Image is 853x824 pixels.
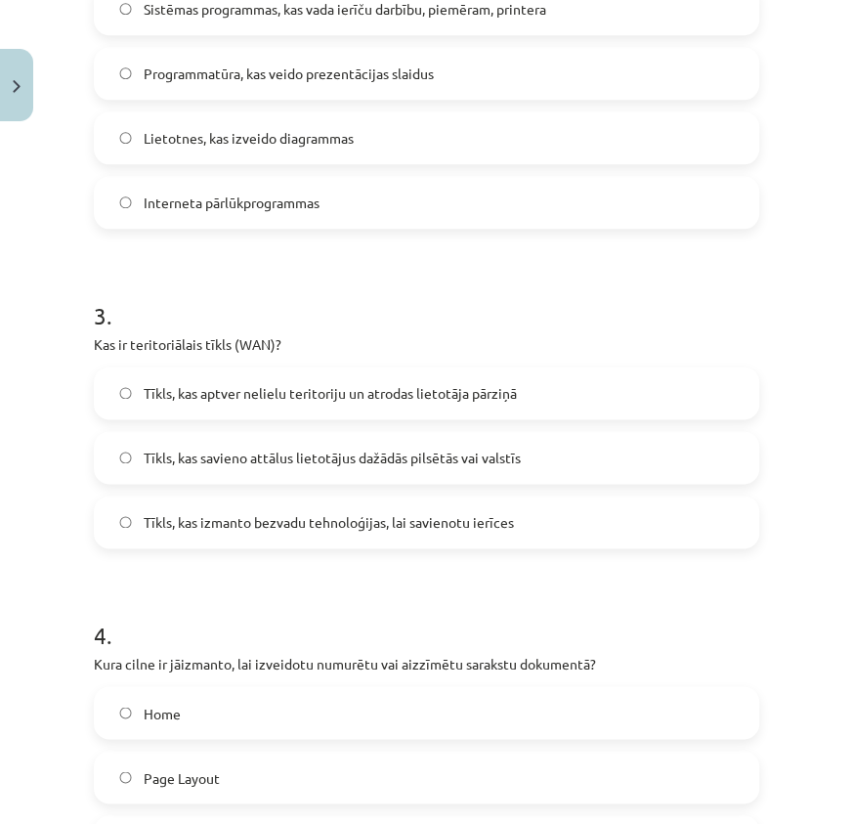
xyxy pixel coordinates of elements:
img: icon-close-lesson-0947bae3869378f0d4975bcd49f059093ad1ed9edebbc8119c70593378902aed.svg [13,80,21,93]
span: Tīkls, kas aptver nelielu teritoriju un atrodas lietotāja pārziņā [144,383,517,404]
span: Tīkls, kas izmanto bezvadu tehnoloģijas, lai savienotu ierīces [144,512,514,533]
span: Interneta pārlūkprogrammas [144,193,320,213]
h1: 4 . [94,587,759,648]
span: Tīkls, kas savieno attālus lietotājus dažādās pilsētās vai valstīs [144,448,521,468]
h1: 3 . [94,268,759,328]
p: Kura cilne ir jāizmanto, lai izveidotu numurētu vai aizzīmētu sarakstu dokumentā? [94,654,759,674]
input: Tīkls, kas aptver nelielu teritoriju un atrodas lietotāja pārziņā [119,387,132,400]
span: Lietotnes, kas izveido diagrammas [144,128,354,149]
span: Home [144,703,181,723]
span: Programmatūra, kas veido prezentācijas slaidus [144,64,434,84]
span: Page Layout [144,767,220,788]
p: Kas ir teritoriālais tīkls (WAN)? [94,334,759,355]
input: Tīkls, kas izmanto bezvadu tehnoloģijas, lai savienotu ierīces [119,516,132,529]
input: Page Layout [119,771,132,784]
input: Programmatūra, kas veido prezentācijas slaidus [119,67,132,80]
input: Lietotnes, kas izveido diagrammas [119,132,132,145]
input: Sistēmas programmas, kas vada ierīču darbību, piemēram, printera [119,3,132,16]
input: Interneta pārlūkprogrammas [119,196,132,209]
input: Tīkls, kas savieno attālus lietotājus dažādās pilsētās vai valstīs [119,452,132,464]
input: Home [119,707,132,719]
